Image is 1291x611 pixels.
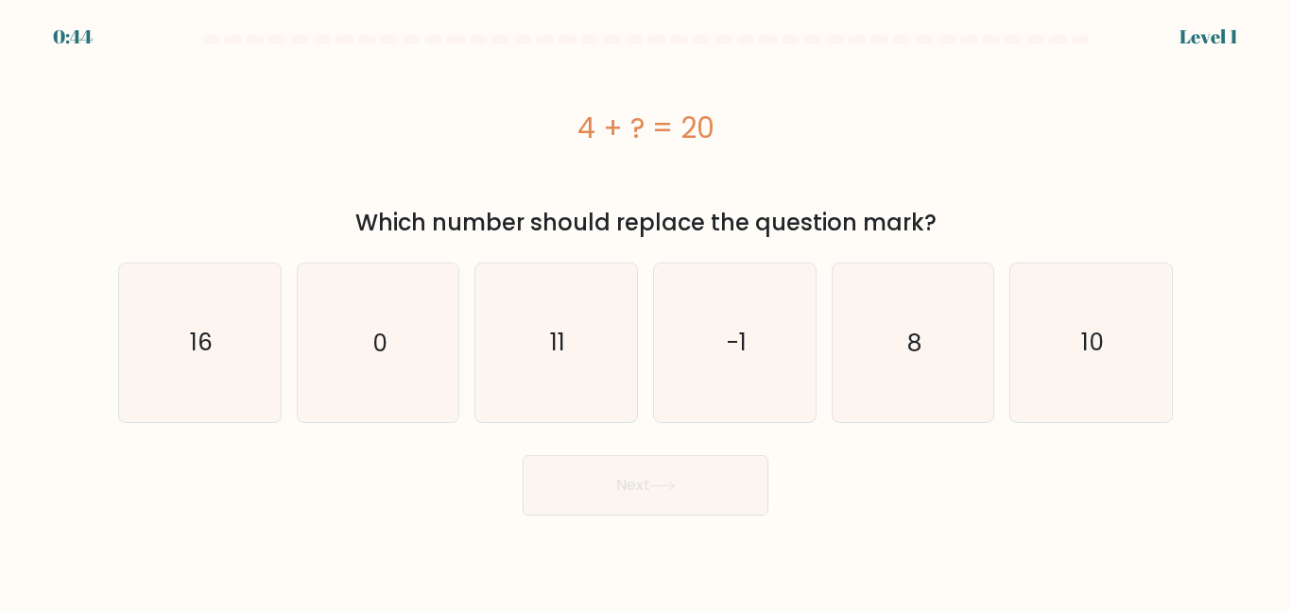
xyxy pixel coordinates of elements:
[118,107,1173,149] div: 4 + ? = 20
[1179,23,1238,51] div: Level 1
[523,455,768,516] button: Next
[372,326,387,359] text: 0
[129,206,1162,240] div: Which number should replace the question mark?
[53,23,93,51] div: 0:44
[550,326,565,359] text: 11
[190,326,213,359] text: 16
[1081,326,1104,359] text: 10
[907,326,921,359] text: 8
[726,326,746,359] text: -1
